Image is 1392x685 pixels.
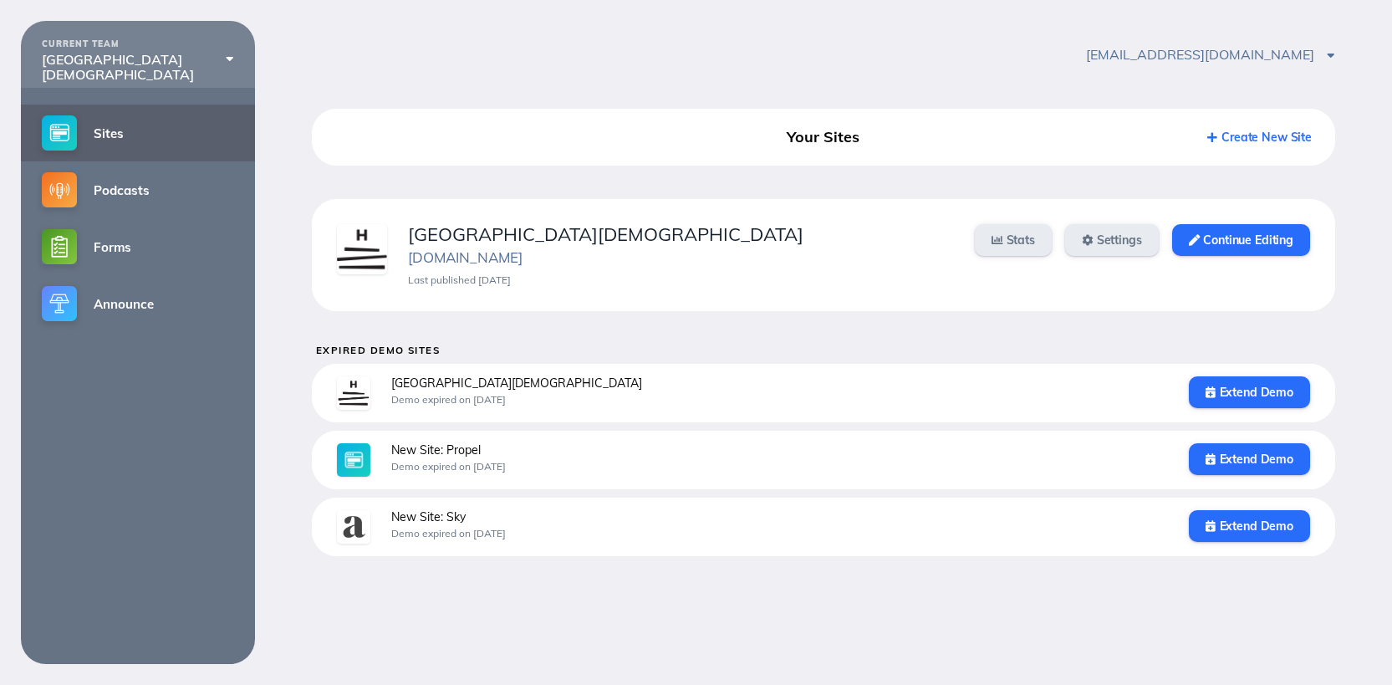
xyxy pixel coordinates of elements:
[42,229,77,264] img: forms-small@2x.png
[1189,510,1310,542] a: Extend Demo
[21,105,255,161] a: Sites
[660,122,986,152] div: Your Sites
[1086,46,1335,63] span: [EMAIL_ADDRESS][DOMAIN_NAME]
[391,510,1168,524] div: New Site: Sky
[337,376,370,410] img: yi6qrzusiobb5tho.png
[21,275,255,332] a: Announce
[42,172,77,207] img: podcasts-small@2x.png
[1172,224,1310,256] a: Continue Editing
[391,376,1168,390] div: [GEOGRAPHIC_DATA][DEMOGRAPHIC_DATA]
[21,218,255,275] a: Forms
[408,274,954,286] div: Last published [DATE]
[337,510,370,544] img: 0n5e3kwwxbuc3jxm.jpg
[21,161,255,218] a: Podcasts
[408,248,523,266] a: [DOMAIN_NAME]
[391,394,1168,406] div: Demo expired on [DATE]
[1207,130,1312,145] a: Create New Site
[408,224,954,245] div: [GEOGRAPHIC_DATA][DEMOGRAPHIC_DATA]
[1065,224,1159,256] a: Settings
[337,224,387,274] img: psqtb4ykltgfx2pd.png
[391,461,1168,473] div: Demo expired on [DATE]
[42,39,234,49] div: CURRENT TEAM
[316,345,1335,355] h5: Expired Demo Sites
[337,443,370,477] img: sites-large@2x.jpg
[42,286,77,321] img: announce-small@2x.png
[1189,376,1310,408] a: Extend Demo
[391,528,1168,539] div: Demo expired on [DATE]
[42,115,77,151] img: sites-small@2x.png
[975,224,1052,256] a: Stats
[1189,443,1310,475] a: Extend Demo
[391,443,1168,457] div: New Site: Propel
[42,52,234,83] div: [GEOGRAPHIC_DATA][DEMOGRAPHIC_DATA]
